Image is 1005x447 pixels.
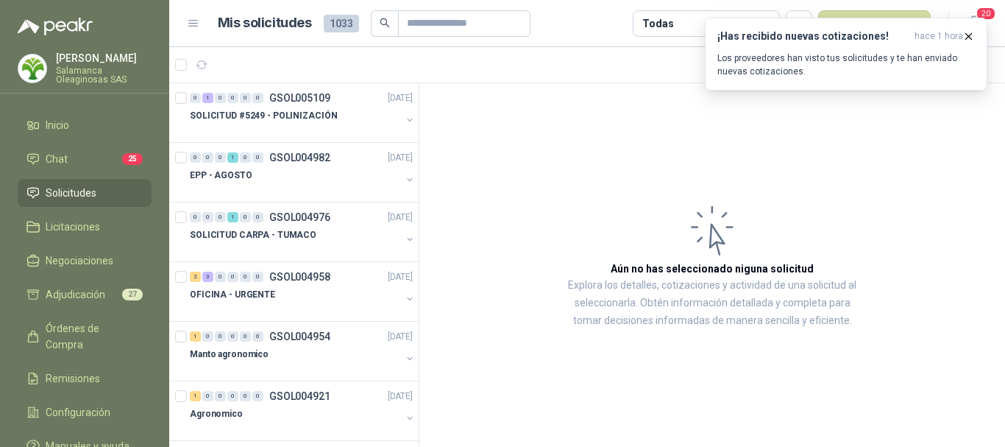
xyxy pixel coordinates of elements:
[190,288,275,302] p: OFICINA - URGENTE
[190,228,316,242] p: SOLICITUD CARPA - TUMACO
[388,270,413,284] p: [DATE]
[190,391,201,401] div: 1
[269,272,330,282] p: GSOL004958
[818,10,931,37] button: Nueva solicitud
[190,328,416,375] a: 1 0 0 0 0 0 GSOL004954[DATE] Manto agronomico
[190,89,416,136] a: 0 1 0 0 0 0 GSOL005109[DATE] SOLICITUD #5249 - POLINIZACIÓN
[202,152,213,163] div: 0
[269,152,330,163] p: GSOL004982
[46,185,96,201] span: Solicitudes
[18,314,152,359] a: Órdenes de Compra
[18,18,93,35] img: Logo peakr
[215,331,226,342] div: 0
[18,281,152,309] a: Adjudicación27
[976,7,996,21] span: 20
[227,152,238,163] div: 1
[46,117,69,133] span: Inicio
[46,151,68,167] span: Chat
[227,391,238,401] div: 0
[190,387,416,434] a: 1 0 0 0 0 0 GSOL004921[DATE] Agronomico
[227,93,238,103] div: 0
[202,331,213,342] div: 0
[567,277,858,330] p: Explora los detalles, cotizaciones y actividad de una solicitud al seleccionarla. Obtén informaci...
[46,219,100,235] span: Licitaciones
[215,93,226,103] div: 0
[190,272,201,282] div: 2
[190,268,416,315] a: 2 3 0 0 0 0 GSOL004958[DATE] OFICINA - URGENTE
[18,54,46,82] img: Company Logo
[269,331,330,342] p: GSOL004954
[388,330,413,344] p: [DATE]
[252,391,263,401] div: 0
[190,331,201,342] div: 1
[380,18,390,28] span: search
[215,212,226,222] div: 0
[717,52,975,78] p: Los proveedores han visto tus solicitudes y te han enviado nuevas cotizaciones.
[18,111,152,139] a: Inicio
[218,13,312,34] h1: Mis solicitudes
[190,212,201,222] div: 0
[240,212,251,222] div: 0
[324,15,359,32] span: 1033
[227,212,238,222] div: 1
[46,253,113,269] span: Negociaciones
[269,212,330,222] p: GSOL004976
[18,179,152,207] a: Solicitudes
[269,93,330,103] p: GSOL005109
[252,93,263,103] div: 0
[190,348,269,362] p: Manto agronomico
[122,289,143,300] span: 27
[240,272,251,282] div: 0
[56,66,152,84] p: Salamanca Oleaginosas SAS
[252,152,263,163] div: 0
[611,261,814,277] h3: Aún no has seleccionado niguna solicitud
[18,247,152,275] a: Negociaciones
[46,320,138,353] span: Órdenes de Compra
[215,391,226,401] div: 0
[388,91,413,105] p: [DATE]
[190,149,416,196] a: 0 0 0 1 0 0 GSOL004982[DATE] EPP - AGOSTO
[46,370,100,387] span: Remisiones
[642,15,673,32] div: Todas
[705,18,987,91] button: ¡Has recibido nuevas cotizaciones!hace 1 hora Los proveedores han visto tus solicitudes y te han ...
[388,390,413,404] p: [DATE]
[190,407,243,421] p: Agronomico
[202,93,213,103] div: 1
[252,272,263,282] div: 0
[202,272,213,282] div: 3
[240,93,251,103] div: 0
[18,145,152,173] a: Chat25
[122,153,143,165] span: 25
[252,212,263,222] div: 0
[46,404,110,420] span: Configuración
[18,365,152,393] a: Remisiones
[215,152,226,163] div: 0
[190,169,252,183] p: EPP - AGOSTO
[56,53,152,63] p: [PERSON_NAME]
[227,272,238,282] div: 0
[190,109,337,123] p: SOLICITUD #5249 - POLINIZACIÓN
[190,208,416,256] a: 0 0 0 1 0 0 GSOL004976[DATE] SOLICITUD CARPA - TUMACO
[46,286,105,303] span: Adjudicación
[190,93,201,103] div: 0
[388,211,413,225] p: [DATE]
[915,30,963,43] span: hace 1 hora
[240,391,251,401] div: 0
[215,272,226,282] div: 0
[269,391,330,401] p: GSOL004921
[202,212,213,222] div: 0
[202,391,213,401] div: 0
[388,151,413,165] p: [DATE]
[240,152,251,163] div: 0
[18,398,152,426] a: Configuración
[227,331,238,342] div: 0
[190,152,201,163] div: 0
[240,331,251,342] div: 0
[18,213,152,241] a: Licitaciones
[961,10,987,37] button: 20
[252,331,263,342] div: 0
[717,30,909,43] h3: ¡Has recibido nuevas cotizaciones!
